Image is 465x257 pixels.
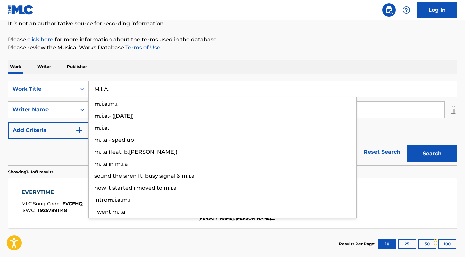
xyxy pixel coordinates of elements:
span: m.i.a - sped up [94,137,134,143]
img: MLC Logo [8,5,34,15]
button: 25 [398,239,416,249]
div: Widget de chat [432,225,465,257]
strong: m.i.a. [94,101,109,107]
a: Terms of Use [124,44,160,51]
div: Glisser [434,232,438,252]
span: EVCEHQ [62,201,83,207]
span: how it started i moved to m.i.a [94,185,177,191]
span: m.i [122,197,130,203]
span: m.i. [109,101,119,107]
div: Writer Name [12,106,72,114]
span: MLC Song Code : [21,201,62,207]
a: Reset Search [360,145,404,159]
img: Delete Criterion [450,101,457,118]
p: Please for more information about the terms used in the database. [8,36,457,44]
button: 10 [378,239,396,249]
strong: m.i.a. [107,197,122,203]
p: Work [8,60,23,74]
span: m.i.a (feat. b.[PERSON_NAME]) [94,149,177,155]
button: Search [407,145,457,162]
div: Work Title [12,85,72,93]
p: Please review the Musical Works Database [8,44,457,52]
span: ISWC : [21,207,37,213]
iframe: Chat Widget [432,225,465,257]
span: sound the siren ft. busy signal & m.i.a [94,173,195,179]
span: T9257891148 [37,207,67,213]
img: search [385,6,393,14]
a: EVERYTIMEMLC Song Code:EVCEHQISWC:T9257891148Writers (4)[PERSON_NAME], [PERSON_NAME] [PERSON_NAME... [8,178,457,228]
a: click here [27,36,53,43]
p: Publisher [65,60,89,74]
strong: m.i.a. [94,113,109,119]
div: Help [400,3,413,17]
button: 50 [418,239,436,249]
img: 9d2ae6d4665cec9f34b9.svg [75,126,83,134]
p: Results Per Page: [339,241,377,247]
p: Showing 1 - 1 of 1 results [8,169,53,175]
button: Add Criteria [8,122,89,139]
span: - ([DATE]) [109,113,134,119]
strong: m.i.a. [94,125,109,131]
a: Public Search [382,3,396,17]
span: intro [94,197,107,203]
a: Log In [417,2,457,18]
p: Writer [35,60,53,74]
span: m.i.a in m.i.a [94,161,128,167]
p: It is not an authoritative source for recording information. [8,20,457,28]
div: EVERYTIME [21,188,83,196]
form: Search Form [8,81,457,165]
span: i went m.i.a [94,209,125,215]
img: help [402,6,410,14]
